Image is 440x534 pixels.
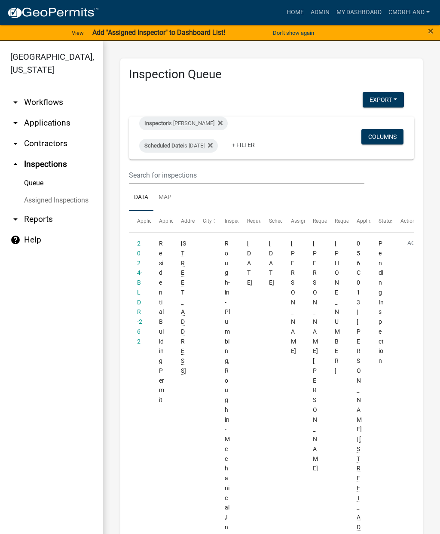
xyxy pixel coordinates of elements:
[428,26,434,36] button: Close
[428,25,434,37] span: ×
[139,139,218,153] div: is [DATE]
[151,211,173,232] datatable-header-cell: Application Type
[68,26,87,40] a: View
[269,26,318,40] button: Don't show again
[129,166,364,184] input: Search for inspections
[10,118,21,128] i: arrow_drop_down
[92,28,225,37] strong: Add "Assigned Inspector" to Dashboard List!
[217,211,238,232] datatable-header-cell: Inspection Type
[357,218,411,224] span: Application Description
[307,4,333,21] a: Admin
[361,129,403,144] button: Columns
[282,211,304,232] datatable-header-cell: Assigned Inspector
[260,211,282,232] datatable-header-cell: Scheduled Time
[10,138,21,149] i: arrow_drop_down
[10,159,21,169] i: arrow_drop_up
[348,211,370,232] datatable-header-cell: Application Description
[225,137,262,153] a: + Filter
[247,240,252,286] span: 07/28/2025
[385,4,433,21] a: cmoreland
[137,218,164,224] span: Application
[159,218,198,224] span: Application Type
[335,240,340,374] span: 404-569-6047
[225,218,261,224] span: Inspection Type
[159,240,164,403] span: Residential Building Permit
[129,184,153,212] a: Data
[144,120,168,126] span: Inspector
[269,239,275,288] div: [DATE]
[247,218,283,224] span: Requested Date
[10,235,21,245] i: help
[379,240,384,364] span: Pending Inspection
[173,211,195,232] datatable-header-cell: Address
[195,211,217,232] datatable-header-cell: City
[10,97,21,107] i: arrow_drop_down
[153,184,177,212] a: Map
[144,142,183,149] span: Scheduled Date
[363,92,404,107] button: Export
[400,239,436,260] button: Action
[333,4,385,21] a: My Dashboard
[269,218,306,224] span: Scheduled Time
[305,211,327,232] datatable-header-cell: Requestor Name
[392,211,414,232] datatable-header-cell: Actions
[335,218,374,224] span: Requestor Phone
[370,211,392,232] datatable-header-cell: Status
[379,218,394,224] span: Status
[203,218,212,224] span: City
[313,240,318,472] span: James Garner Stephens
[129,211,151,232] datatable-header-cell: Application
[291,240,296,354] span: Cedrick Moreland
[129,67,414,82] h3: Inspection Queue
[291,218,335,224] span: Assigned Inspector
[400,218,418,224] span: Actions
[137,240,142,345] a: 2024-BLDR-262
[327,211,348,232] datatable-header-cell: Requestor Phone
[283,4,307,21] a: Home
[181,240,186,374] span: 146 OAK LN
[181,218,200,224] span: Address
[139,117,228,130] div: is [PERSON_NAME]
[313,218,351,224] span: Requestor Name
[238,211,260,232] datatable-header-cell: Requested Date
[10,214,21,224] i: arrow_drop_down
